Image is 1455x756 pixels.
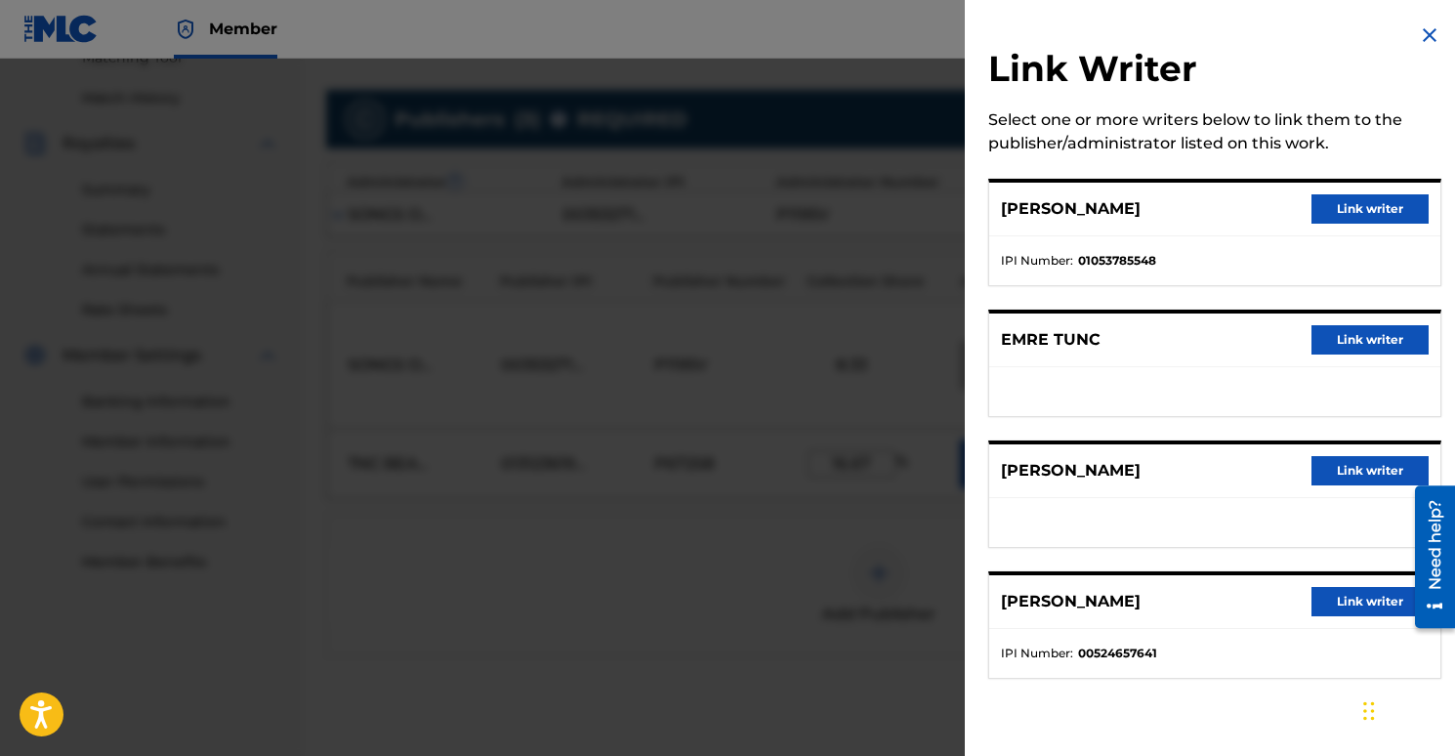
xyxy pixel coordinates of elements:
[1357,662,1455,756] iframe: Chat Widget
[1001,590,1141,613] p: [PERSON_NAME]
[1357,662,1455,756] div: Sohbet Aracı
[174,18,197,41] img: Top Rightsholder
[1311,456,1429,485] button: Link writer
[988,47,1441,97] h2: Link Writer
[1311,325,1429,355] button: Link writer
[1001,459,1141,483] p: [PERSON_NAME]
[1001,197,1141,221] p: [PERSON_NAME]
[1001,252,1073,270] span: IPI Number :
[1400,479,1455,636] iframe: Resource Center
[1001,645,1073,662] span: IPI Number :
[988,108,1441,155] div: Select one or more writers below to link them to the publisher/administrator listed on this work.
[209,18,277,40] span: Member
[1311,587,1429,616] button: Link writer
[1311,194,1429,224] button: Link writer
[1001,328,1101,352] p: EMRE TUNC
[1078,645,1157,662] strong: 00524657641
[1363,682,1375,740] div: Sürükle
[23,15,99,43] img: MLC Logo
[1078,252,1156,270] strong: 01053785548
